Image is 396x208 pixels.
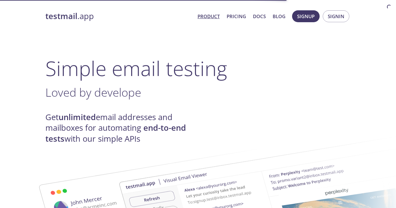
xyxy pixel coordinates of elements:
a: Product [198,12,220,20]
h4: Get email addresses and mailboxes for automating with our simple APIs [45,112,198,144]
span: Signin [328,12,344,20]
a: testmail.app [45,11,193,22]
button: Signin [323,10,349,22]
strong: end-to-end tests [45,122,186,144]
a: Docs [253,12,266,20]
span: Signup [297,12,315,20]
button: Signup [292,10,320,22]
h1: Simple email testing [45,56,351,80]
a: Blog [273,12,285,20]
strong: unlimited [59,112,96,123]
a: Pricing [227,12,246,20]
strong: testmail [45,11,77,22]
span: Loved by develope [45,84,141,100]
